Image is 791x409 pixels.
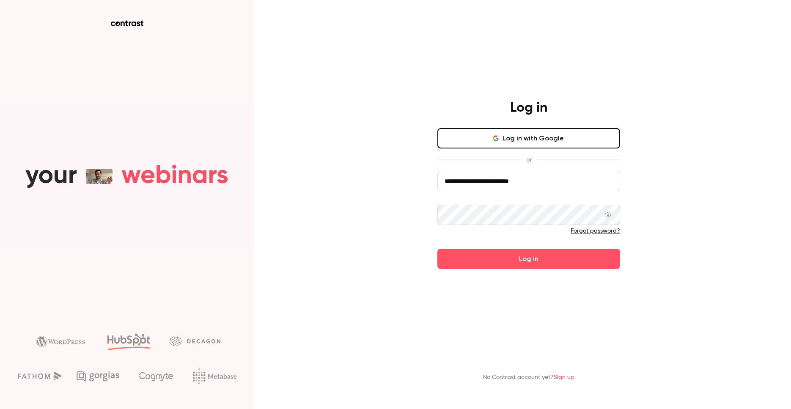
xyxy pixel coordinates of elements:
p: No Contrast account yet? [483,373,574,382]
h4: Log in [510,99,547,116]
button: Log in with Google [437,128,620,148]
img: decagon [170,336,220,346]
span: or [522,155,536,164]
button: Log in [437,249,620,269]
a: Forgot password? [571,228,620,234]
a: Sign up [554,374,574,380]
